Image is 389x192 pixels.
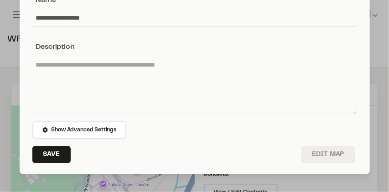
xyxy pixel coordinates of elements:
button: Edit Map [301,146,355,163]
button: Show Advanced Settings [32,121,126,139]
span: Show Advanced Settings [52,126,116,134]
button: Save [32,146,71,163]
div: Description [32,42,357,52]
